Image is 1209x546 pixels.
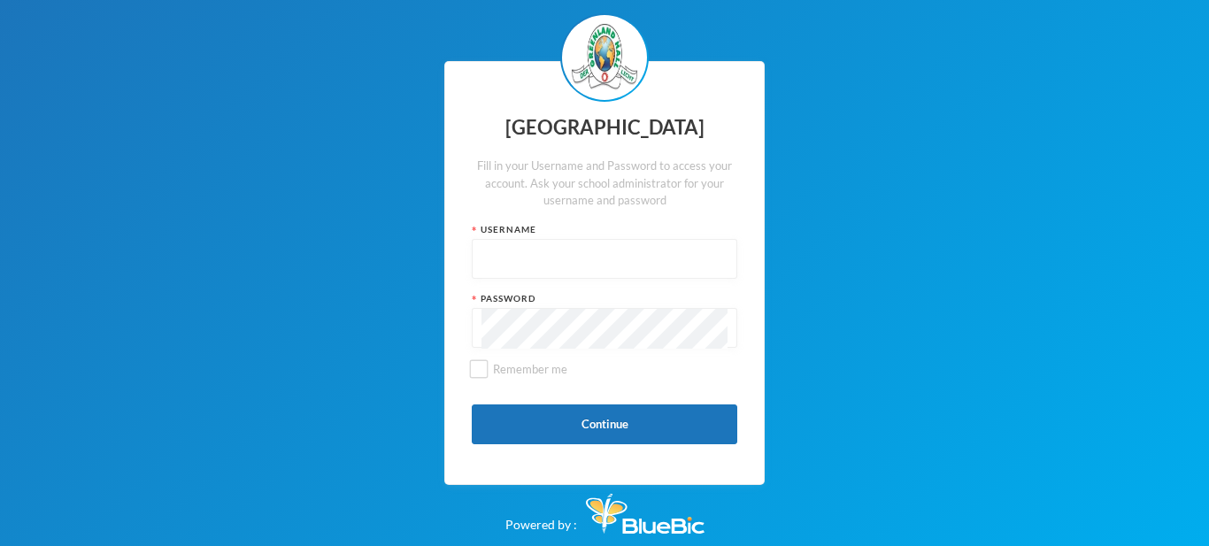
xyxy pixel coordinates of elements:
[472,111,737,145] div: [GEOGRAPHIC_DATA]
[472,158,737,210] div: Fill in your Username and Password to access your account. Ask your school administrator for your...
[472,223,737,236] div: Username
[486,362,574,376] span: Remember me
[586,494,705,534] img: Bluebic
[505,485,705,534] div: Powered by :
[472,292,737,305] div: Password
[472,404,737,444] button: Continue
